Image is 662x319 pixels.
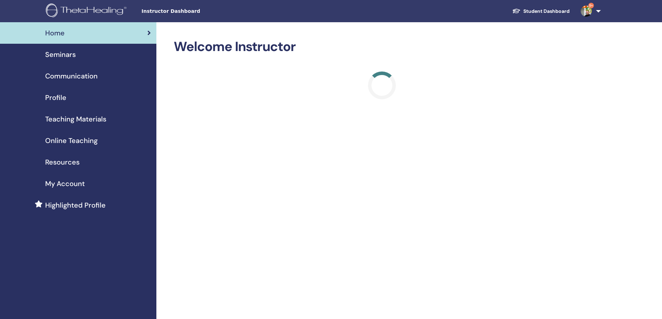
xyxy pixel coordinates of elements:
[507,5,575,18] a: Student Dashboard
[45,200,106,210] span: Highlighted Profile
[174,39,590,55] h2: Welcome Instructor
[45,178,85,189] span: My Account
[588,3,594,8] span: 9+
[45,92,66,103] span: Profile
[45,135,98,146] span: Online Teaching
[45,28,65,38] span: Home
[45,157,80,167] span: Resources
[581,6,592,17] img: default.jpg
[45,49,76,60] span: Seminars
[512,8,521,14] img: graduation-cap-white.svg
[46,3,129,19] img: logo.png
[45,71,98,81] span: Communication
[141,8,246,15] span: Instructor Dashboard
[45,114,106,124] span: Teaching Materials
